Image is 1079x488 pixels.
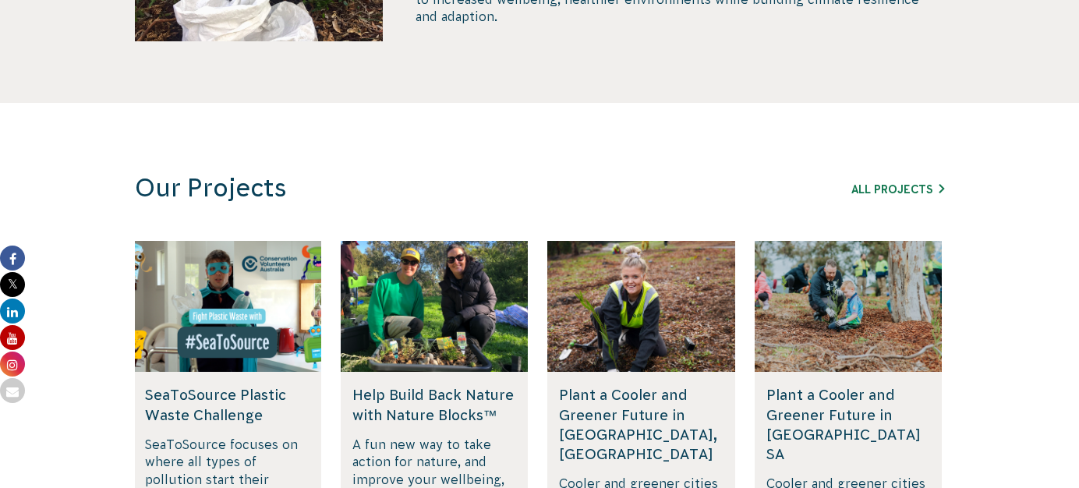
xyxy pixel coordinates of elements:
[352,385,517,424] h5: Help Build Back Nature with Nature Blocks™
[766,385,931,464] h5: Plant a Cooler and Greener Future in [GEOGRAPHIC_DATA] SA
[145,385,310,424] h5: SeaToSource Plastic Waste Challenge
[135,173,734,203] h3: Our Projects
[851,183,944,196] a: All Projects
[559,385,723,464] h5: Plant a Cooler and Greener Future in [GEOGRAPHIC_DATA], [GEOGRAPHIC_DATA]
